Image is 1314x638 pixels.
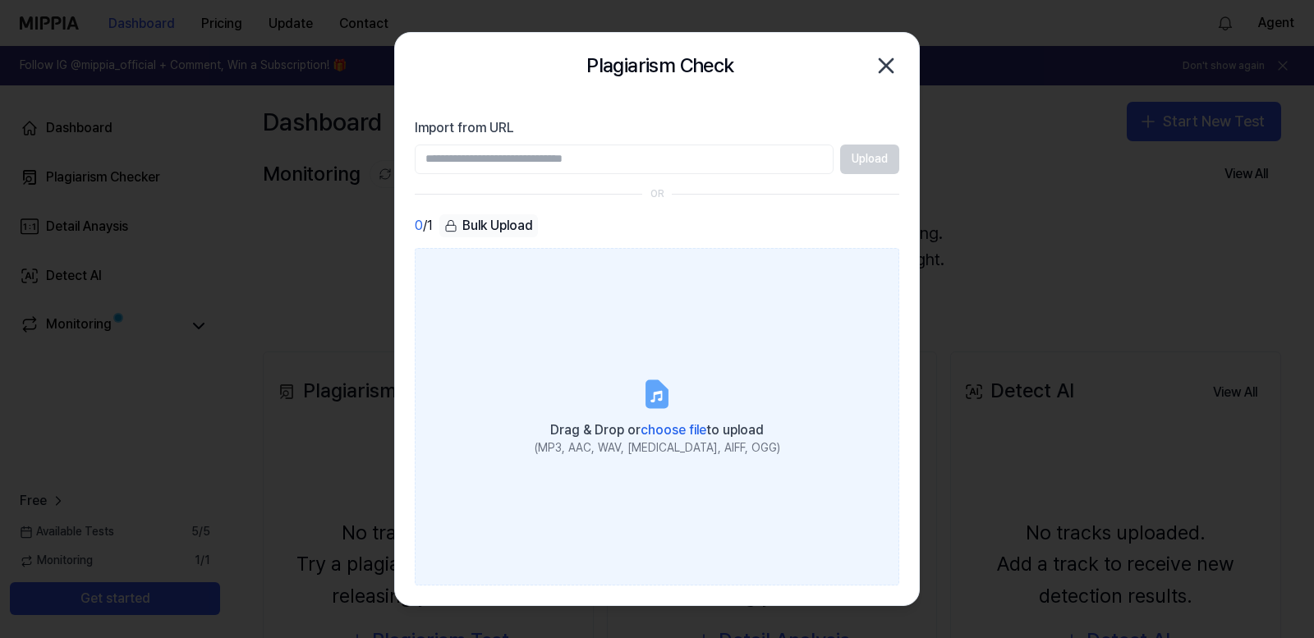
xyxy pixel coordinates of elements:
div: / 1 [415,214,433,238]
span: choose file [641,422,706,438]
div: Bulk Upload [439,214,538,237]
span: Drag & Drop or to upload [550,422,764,438]
button: Bulk Upload [439,214,538,238]
div: (MP3, AAC, WAV, [MEDICAL_DATA], AIFF, OGG) [535,440,780,457]
h2: Plagiarism Check [586,50,733,81]
span: 0 [415,216,423,236]
label: Import from URL [415,118,899,138]
div: OR [650,187,664,201]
